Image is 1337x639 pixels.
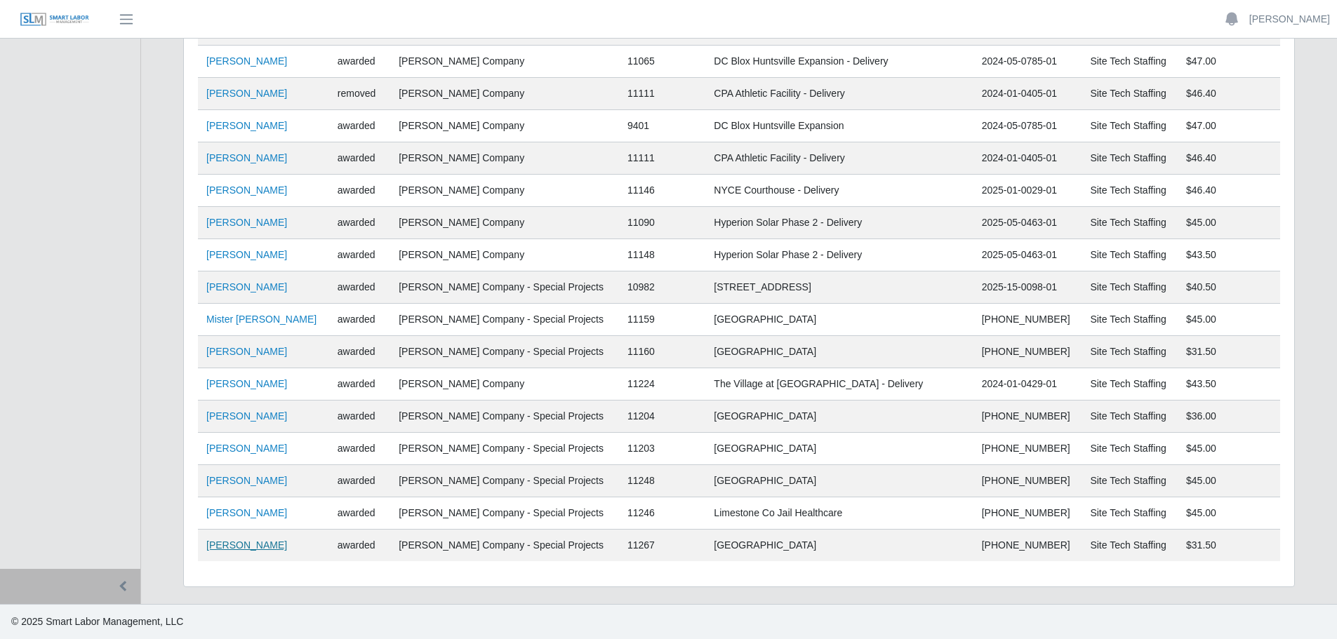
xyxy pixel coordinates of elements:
td: [GEOGRAPHIC_DATA] [705,433,973,465]
td: $45.00 [1178,465,1280,497]
td: 11148 [619,239,705,271]
td: [PERSON_NAME] Company [390,78,619,110]
a: Mister [PERSON_NAME] [206,314,317,325]
td: awarded [329,46,390,78]
td: [PERSON_NAME] Company [390,207,619,239]
td: Site Tech Staffing [1082,271,1178,304]
td: 2025-05-0463-01 [973,239,1082,271]
td: 11204 [619,401,705,433]
a: [PERSON_NAME] [206,152,287,163]
td: [PHONE_NUMBER] [973,465,1082,497]
td: awarded [329,465,390,497]
td: $47.00 [1178,110,1280,142]
td: 11246 [619,497,705,530]
td: Site Tech Staffing [1082,497,1178,530]
td: 11159 [619,304,705,336]
td: awarded [329,304,390,336]
td: DC Blox Huntsville Expansion [705,110,973,142]
td: [PHONE_NUMBER] [973,336,1082,368]
a: [PERSON_NAME] [206,55,287,67]
td: 2024-05-0785-01 [973,110,1082,142]
td: [PERSON_NAME] Company - Special Projects [390,497,619,530]
a: [PERSON_NAME] [206,475,287,486]
td: Hyperion Solar Phase 2 - Delivery [705,207,973,239]
td: $46.40 [1178,142,1280,175]
td: [PERSON_NAME] Company [390,142,619,175]
a: [PERSON_NAME] [206,443,287,454]
td: 2025-05-0463-01 [973,207,1082,239]
td: [PERSON_NAME] Company - Special Projects [390,465,619,497]
td: Site Tech Staffing [1082,110,1178,142]
td: DC Blox Huntsville Expansion - Delivery [705,46,973,78]
td: [PERSON_NAME] Company - Special Projects [390,401,619,433]
td: Site Tech Staffing [1082,78,1178,110]
td: $45.00 [1178,433,1280,465]
td: awarded [329,401,390,433]
td: [PHONE_NUMBER] [973,304,1082,336]
td: [PHONE_NUMBER] [973,433,1082,465]
td: [PERSON_NAME] Company - Special Projects [390,271,619,304]
td: Site Tech Staffing [1082,239,1178,271]
td: [PERSON_NAME] Company [390,110,619,142]
td: $43.50 [1178,368,1280,401]
td: CPA Athletic Facility - Delivery [705,78,973,110]
td: [STREET_ADDRESS] [705,271,973,304]
td: $31.50 [1178,530,1280,562]
a: [PERSON_NAME] [206,120,287,131]
td: awarded [329,271,390,304]
td: 2024-01-0405-01 [973,142,1082,175]
td: Site Tech Staffing [1082,304,1178,336]
td: $43.50 [1178,239,1280,271]
td: 11224 [619,368,705,401]
td: awarded [329,110,390,142]
td: 11090 [619,207,705,239]
td: $40.50 [1178,271,1280,304]
td: [PERSON_NAME] Company - Special Projects [390,336,619,368]
td: 2024-05-0785-01 [973,46,1082,78]
a: [PERSON_NAME] [206,249,287,260]
td: [GEOGRAPHIC_DATA] [705,465,973,497]
td: [PHONE_NUMBER] [973,401,1082,433]
td: 11267 [619,530,705,562]
td: Limestone Co Jail Healthcare [705,497,973,530]
td: 2024-01-0429-01 [973,368,1082,401]
td: awarded [329,142,390,175]
td: Site Tech Staffing [1082,530,1178,562]
td: 2025-01-0029-01 [973,175,1082,207]
td: awarded [329,497,390,530]
td: awarded [329,530,390,562]
td: 2024-01-0405-01 [973,78,1082,110]
td: $45.00 [1178,304,1280,336]
td: $47.00 [1178,46,1280,78]
td: $45.00 [1178,497,1280,530]
td: CPA Athletic Facility - Delivery [705,142,973,175]
td: NYCE Courthouse - Delivery [705,175,973,207]
td: Site Tech Staffing [1082,142,1178,175]
td: [GEOGRAPHIC_DATA] [705,401,973,433]
a: [PERSON_NAME] [206,88,287,99]
td: Site Tech Staffing [1082,207,1178,239]
td: Site Tech Staffing [1082,401,1178,433]
td: $46.40 [1178,175,1280,207]
td: awarded [329,207,390,239]
td: awarded [329,239,390,271]
a: [PERSON_NAME] [206,281,287,292]
a: [PERSON_NAME] [206,507,287,518]
td: awarded [329,433,390,465]
td: Site Tech Staffing [1082,46,1178,78]
td: 11146 [619,175,705,207]
td: Site Tech Staffing [1082,433,1178,465]
td: [PERSON_NAME] Company [390,239,619,271]
a: [PERSON_NAME] [206,346,287,357]
td: 2025-15-0098-01 [973,271,1082,304]
td: $31.50 [1178,336,1280,368]
td: [PERSON_NAME] Company [390,368,619,401]
td: Site Tech Staffing [1082,175,1178,207]
td: 11111 [619,78,705,110]
td: awarded [329,175,390,207]
td: The Village at [GEOGRAPHIC_DATA] - Delivery [705,368,973,401]
td: [PERSON_NAME] Company [390,46,619,78]
td: [PERSON_NAME] Company [390,175,619,207]
span: © 2025 Smart Labor Management, LLC [11,616,183,627]
td: $46.40 [1178,78,1280,110]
